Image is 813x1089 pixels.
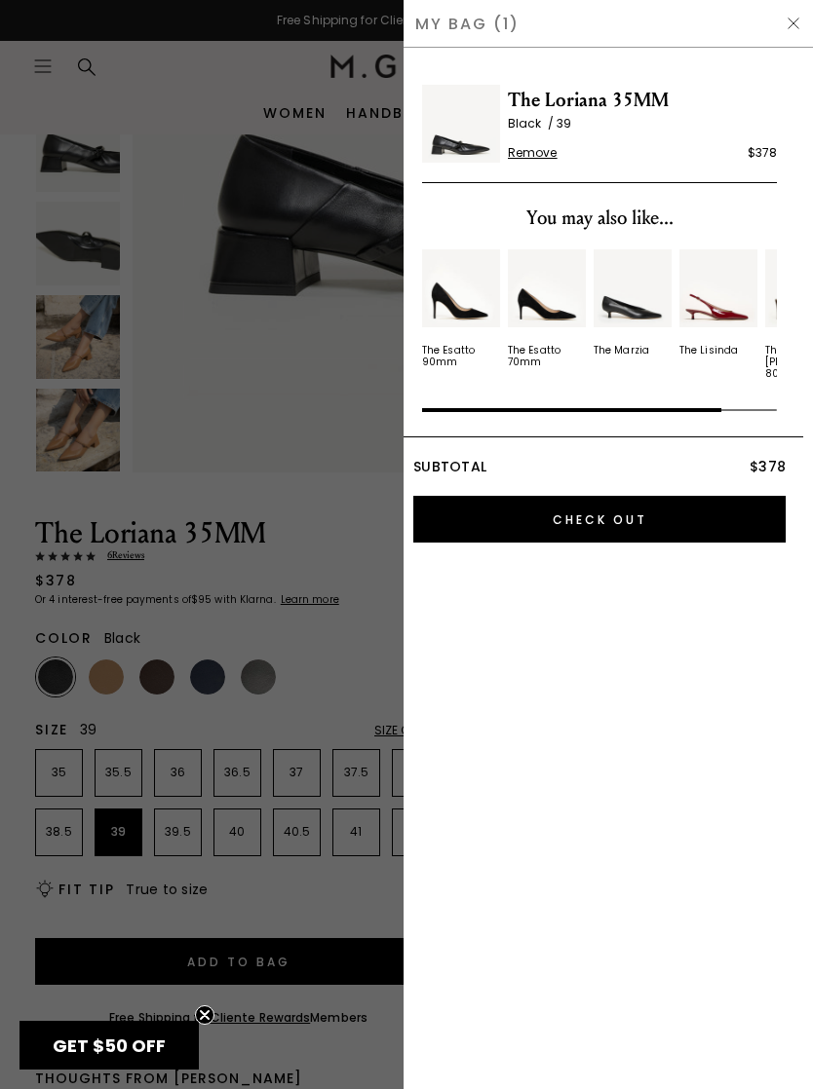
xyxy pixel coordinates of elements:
div: The Marzia [594,345,649,357]
a: The Lisinda [679,249,757,357]
span: 39 [557,115,571,131]
span: $378 [750,457,786,476]
img: v_12415_01_Main_New_TheMarzia_Black_Nappa_290x387_crop_center.jpg [594,249,672,327]
div: The Esatto 90mm [422,345,500,368]
span: GET $50 OFF [53,1033,166,1058]
a: The Marzia [594,249,672,357]
a: The Esatto 90mm [422,249,500,368]
input: Check Out [413,496,786,543]
span: Subtotal [413,457,486,476]
span: Black [508,115,557,131]
button: Close teaser [195,1005,214,1025]
img: v_11733_01_Main_New_TheEsatto90_Black_Suede_290x387_crop_center.jpg [422,249,500,327]
img: v_7237120294971_01_Main_New_TheLisinda_RubyRed_Patent_290x387_crop_center.jpg [679,249,757,327]
div: The Esatto 70mm [508,345,586,368]
img: The Loriana 35MM [422,85,500,163]
div: GET $50 OFFClose teaser [19,1021,199,1070]
img: v_10200_01_Main_New_TheEsatto70_Black_Suede_290x387_crop_center.jpg [508,249,586,327]
div: The Lisinda [679,345,738,357]
img: Hide Drawer [786,16,801,31]
a: The Esatto 70mm [508,249,586,368]
span: Remove [508,145,558,161]
div: You may also like... [422,203,777,234]
span: The Loriana 35MM [508,85,777,116]
div: $378 [748,143,777,163]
